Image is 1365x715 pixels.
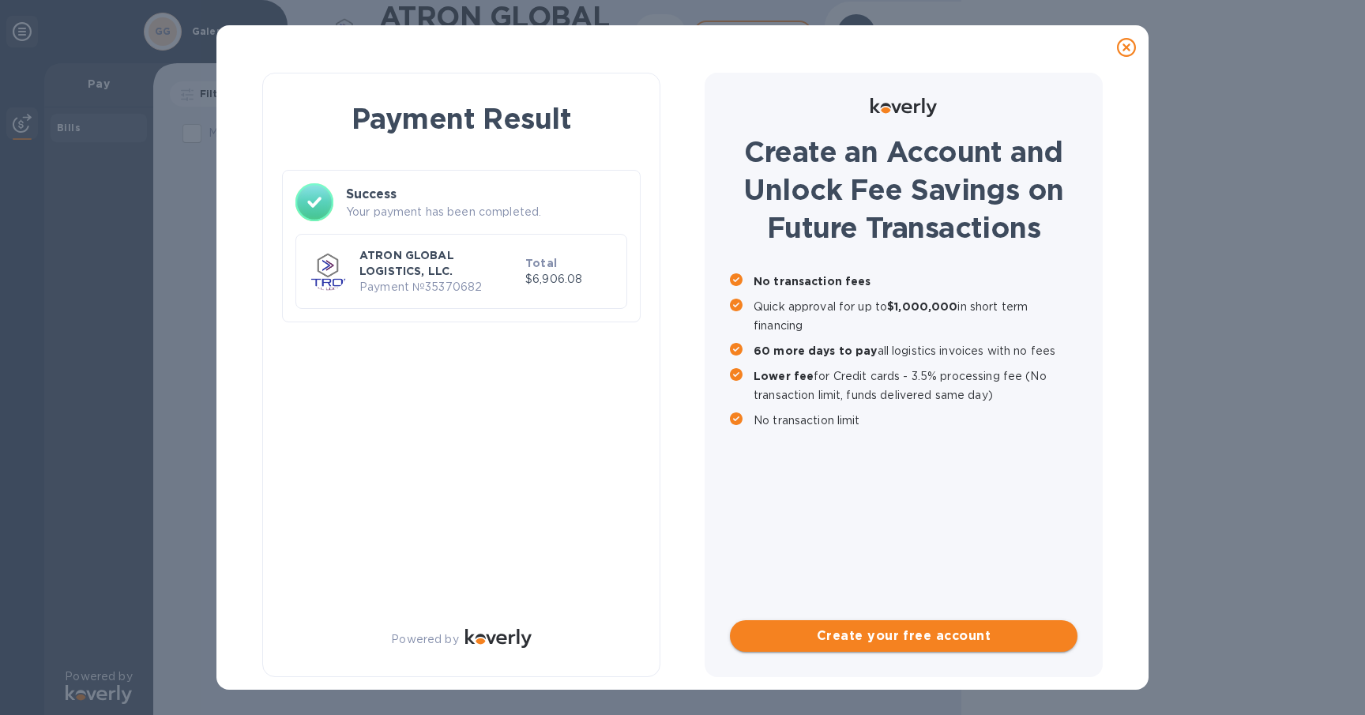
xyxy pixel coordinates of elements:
[346,204,627,220] p: Your payment has been completed.
[754,341,1077,360] p: all logistics invoices with no fees
[525,271,614,288] p: $6,906.08
[887,300,957,313] b: $1,000,000
[754,367,1077,405] p: for Credit cards - 3.5% processing fee (No transaction limit, funds delivered same day)
[288,99,634,138] h1: Payment Result
[754,344,878,357] b: 60 more days to pay
[754,370,814,382] b: Lower fee
[346,185,627,204] h3: Success
[525,257,557,269] b: Total
[391,631,458,648] p: Powered by
[465,629,532,648] img: Logo
[743,627,1065,645] span: Create your free account
[359,247,519,279] p: ATRON GLOBAL LOGISTICS, LLC.
[754,297,1077,335] p: Quick approval for up to in short term financing
[754,275,871,288] b: No transaction fees
[730,133,1077,246] h1: Create an Account and Unlock Fee Savings on Future Transactions
[871,98,937,117] img: Logo
[730,620,1077,652] button: Create your free account
[754,411,1077,430] p: No transaction limit
[359,279,519,295] p: Payment № 35370682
